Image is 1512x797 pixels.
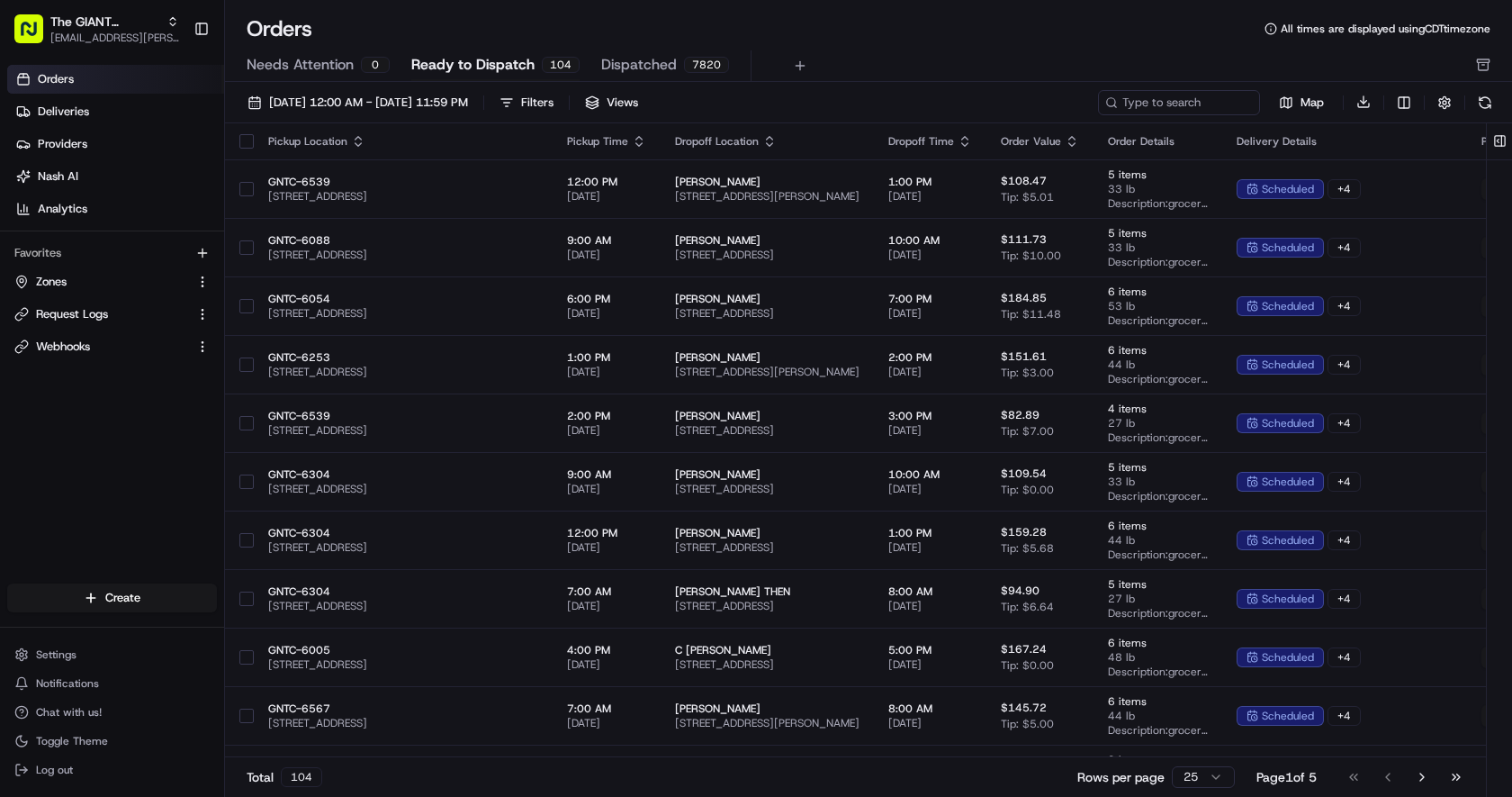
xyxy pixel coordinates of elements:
span: [STREET_ADDRESS][PERSON_NAME] [675,716,859,730]
span: [STREET_ADDRESS] [268,189,538,204]
a: Nash AI [7,162,224,191]
span: 2:00 PM [888,350,972,365]
span: [PERSON_NAME] [675,233,859,248]
span: scheduled [1262,358,1314,372]
span: 4:00 PM [567,643,646,657]
button: Map [1267,92,1336,113]
span: Request Logs [36,306,108,322]
p: Welcome 👋 [18,72,328,101]
span: Tip: $6.64 [1001,600,1054,614]
span: $82.89 [1001,408,1039,422]
span: 6 items [1108,285,1208,299]
span: Map [1300,95,1324,111]
span: [DATE] [567,657,646,672]
span: [STREET_ADDRESS][PERSON_NAME] [675,365,859,379]
span: Orders [38,71,74,87]
span: GNTC-6088 [268,233,538,248]
span: 12:00 PM [567,526,646,540]
span: Settings [36,648,76,662]
span: [PERSON_NAME] [675,409,859,423]
span: Description: grocery bags [1108,723,1208,738]
span: [STREET_ADDRESS] [675,657,859,672]
span: [DATE] [888,716,972,730]
span: [PERSON_NAME] [675,526,859,540]
span: 5 items [1108,577,1208,592]
span: Tip: $5.00 [1001,717,1054,731]
span: Tip: $0.00 [1001,483,1054,497]
div: + 4 [1327,589,1361,609]
span: $151.61 [1001,349,1047,364]
span: 8:00 AM [888,584,972,599]
div: + 4 [1327,413,1361,433]
button: Toggle Theme [7,729,217,754]
a: Powered byPylon [127,304,218,319]
span: Tip: $7.00 [1001,424,1054,439]
span: GNTC-6304 [268,584,538,599]
span: [DATE] [888,482,972,496]
span: 33 lb [1108,475,1208,489]
span: scheduled [1262,182,1314,196]
span: GNTC-6054 [268,292,538,306]
span: [DATE] [888,657,972,672]
span: 9:00 AM [567,467,646,482]
div: 📗 [18,263,32,277]
span: [DATE] [888,306,972,321]
span: Nash AI [38,168,78,185]
span: [PERSON_NAME] [675,467,859,482]
span: scheduled [1262,240,1314,255]
div: 💻 [152,263,166,277]
span: GNTC-6253 [268,350,538,365]
button: Log out [7,757,217,783]
span: Description: grocery bags [1108,255,1208,269]
span: 6 items [1108,343,1208,358]
span: [DATE] [567,365,646,379]
span: [DATE] [567,599,646,613]
span: 5 items [1108,226,1208,240]
span: 33 lb [1108,240,1208,255]
span: 5 items [1108,460,1208,475]
span: Deliveries [38,104,89,120]
span: [STREET_ADDRESS] [675,540,859,555]
span: $167.24 [1001,642,1047,657]
span: Tip: $0.00 [1001,658,1054,673]
span: GNTC-6304 [268,467,538,482]
div: Dropoff Time [888,134,972,149]
div: + 4 [1327,179,1361,199]
div: 7820 [684,57,729,73]
span: [STREET_ADDRESS] [675,482,859,496]
span: [STREET_ADDRESS] [268,306,538,321]
span: [PERSON_NAME] [675,292,859,306]
span: [STREET_ADDRESS] [268,365,538,379]
span: GNTC-6304 [268,526,538,540]
div: Pickup Time [567,134,646,149]
span: 7:00 AM [567,584,646,599]
span: 9:00 AM [567,233,646,248]
span: [STREET_ADDRESS] [675,599,859,613]
span: 6 items [1108,694,1208,709]
input: Type to search [1098,90,1260,115]
div: Total [247,767,322,787]
span: 10:00 AM [888,467,972,482]
span: Needs Attention [247,54,354,76]
span: [DATE] [567,716,646,730]
span: $184.85 [1001,291,1047,305]
div: Order Details [1108,134,1208,149]
h1: Orders [247,14,312,43]
span: Description: grocery bags [1108,313,1208,328]
span: [DATE] [888,189,972,204]
div: + 4 [1327,238,1361,258]
span: 6 items [1108,636,1208,650]
a: Request Logs [14,306,188,322]
span: scheduled [1262,650,1314,665]
span: GNTC-6539 [268,175,538,189]
button: [EMAIL_ADDRESS][PERSON_NAME][DOMAIN_NAME] [50,31,179,45]
div: Page 1 of 5 [1256,768,1317,786]
img: 1736555255976-a54dd68f-1ca7-489b-9aae-adbdc363a1c4 [18,172,50,204]
span: [DATE] [567,248,646,262]
span: $108.47 [1001,174,1047,188]
span: 7:00 AM [567,702,646,716]
div: Favorites [7,239,217,267]
span: Description: grocery bags [1108,372,1208,386]
button: [DATE] 12:00 AM - [DATE] 11:59 PM [239,90,476,115]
